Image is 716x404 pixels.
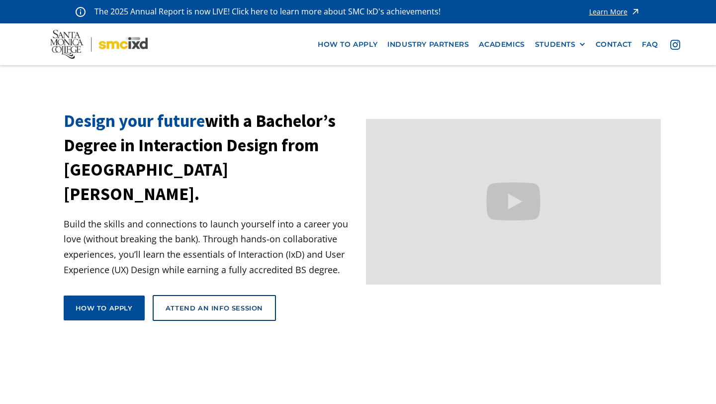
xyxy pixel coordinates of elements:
[589,5,640,18] a: Learn More
[630,5,640,18] img: icon - arrow - alert
[535,40,586,49] div: STUDENTS
[76,303,133,312] div: How to apply
[670,40,680,50] img: icon - instagram
[589,8,627,15] div: Learn More
[94,5,442,18] p: The 2025 Annual Report is now LIVE! Click here to learn more about SMC IxD's achievements!
[64,109,358,206] h1: with a Bachelor’s Degree in Interaction Design from [GEOGRAPHIC_DATA][PERSON_NAME].
[153,295,276,321] a: Attend an Info Session
[50,30,148,59] img: Santa Monica College - SMC IxD logo
[64,296,145,320] a: How to apply
[64,110,205,132] span: Design your future
[591,35,637,54] a: contact
[64,216,358,277] p: Build the skills and connections to launch yourself into a career you love (without breaking the ...
[366,119,661,285] iframe: Design your future with a Bachelor's Degree in Interaction Design from Santa Monica College
[382,35,474,54] a: industry partners
[535,40,576,49] div: STUDENTS
[637,35,663,54] a: faq
[313,35,382,54] a: how to apply
[76,6,86,17] img: icon - information - alert
[474,35,530,54] a: Academics
[166,303,263,312] div: Attend an Info Session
